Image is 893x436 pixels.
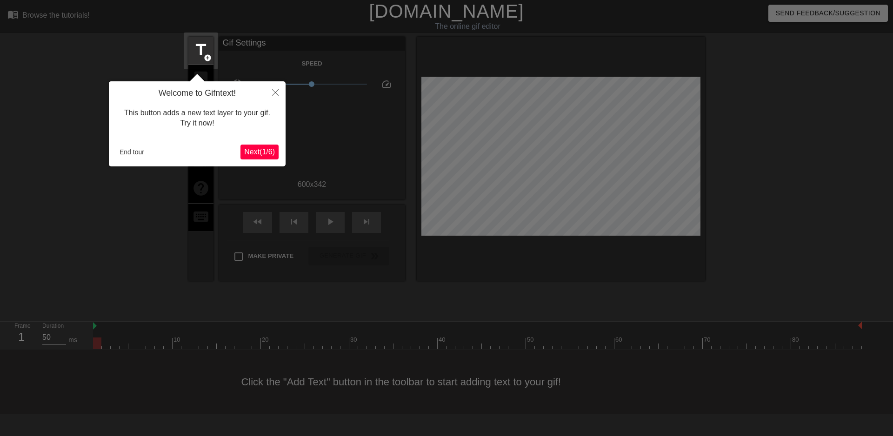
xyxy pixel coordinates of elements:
[244,148,275,156] span: Next ( 1 / 6 )
[240,145,279,159] button: Next
[116,99,279,138] div: This button adds a new text layer to your gif. Try it now!
[116,145,148,159] button: End tour
[116,88,279,99] h4: Welcome to Gifntext!
[265,81,286,103] button: Close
